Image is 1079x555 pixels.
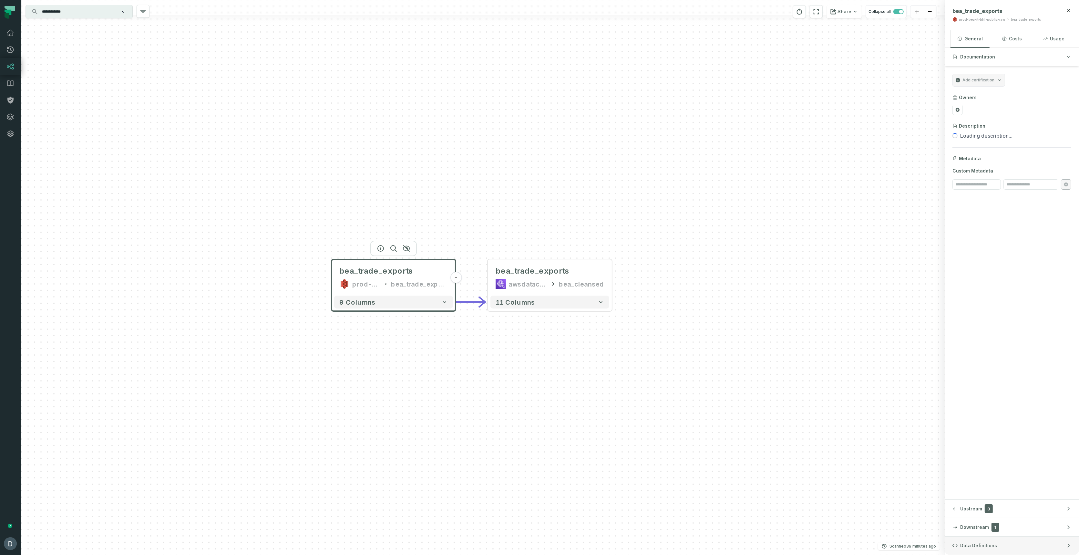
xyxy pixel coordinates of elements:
span: Upstream [960,506,982,512]
span: bea_trade_exports [952,8,1002,14]
div: prod-bea-it-bhl-public-raw [959,17,1005,22]
p: Scanned [889,543,936,550]
span: 11 columns [496,298,535,306]
button: Data Definitions [945,537,1079,555]
button: Upstream0 [945,500,1079,518]
span: Loading description... [960,132,1012,140]
button: zoom out [923,5,936,18]
span: Add certification [962,78,994,83]
span: 0 [985,504,993,513]
div: awsdatacatalog [509,279,547,289]
button: Documentation [945,48,1079,66]
relative-time: Sep 25, 2025, 3:01 PM GMT+3 [906,544,936,549]
button: Collapse all [866,5,907,18]
button: - [450,272,462,283]
div: Tooltip anchor [7,523,13,529]
span: Data Definitions [960,542,997,549]
div: bea_trade_exports [496,266,569,276]
span: bea_trade_exports [339,266,413,276]
button: Add certification [952,74,1005,87]
button: Costs [992,30,1031,47]
span: Custom Metadata [952,168,1071,174]
button: Clear search query [119,8,126,15]
span: Downstream [960,524,989,530]
button: Downstream1 [945,518,1079,536]
span: 1 [992,523,999,532]
button: Share [827,5,862,18]
span: Documentation [960,54,995,60]
span: 9 columns [339,298,375,306]
div: bea_trade_exports [1011,17,1041,22]
div: prod-bea-it-bhl-public-raw [352,279,381,289]
img: avatar of Daniel Lahyani [4,537,17,550]
button: General [951,30,990,47]
h3: Owners [959,94,977,101]
div: bea_trade_exports [391,279,448,289]
div: bea_cleansed [559,279,604,289]
span: Metadata [959,155,981,162]
button: Scanned[DATE] 3:01:36 PM [878,542,940,550]
button: Usage [1034,30,1073,47]
h3: Description [959,123,985,129]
